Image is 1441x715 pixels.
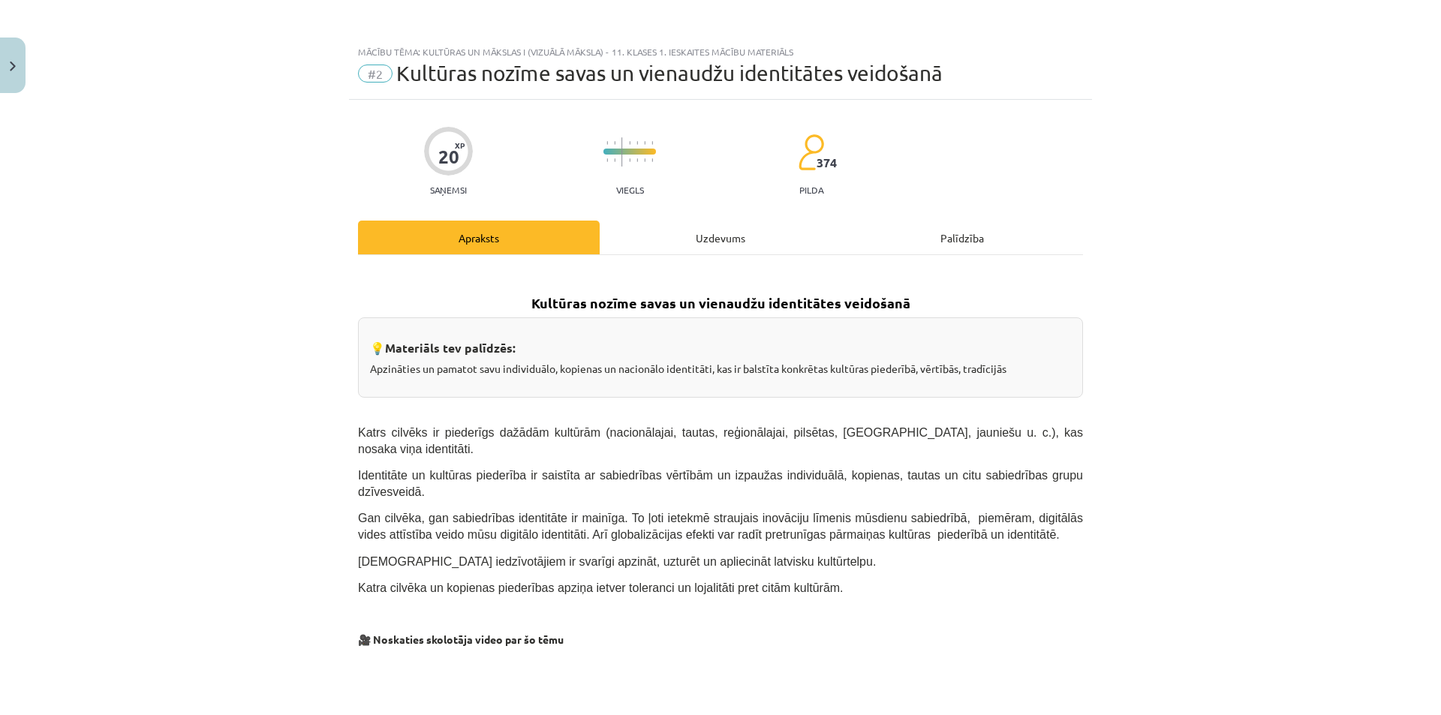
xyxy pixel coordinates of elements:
[396,61,943,86] span: Kultūras nozīme savas un vienaudžu identitātes veidošanā
[616,185,644,195] p: Viegls
[358,47,1083,57] div: Mācību tēma: Kultūras un mākslas i (vizuālā māksla) - 11. klases 1. ieskaites mācību materiāls
[358,426,1083,455] span: Katrs cilvēks ir piederīgs dažādām kultūrām (nacionālajai, tautas, reģionālajai, pilsētas, [GEOGR...
[358,469,1083,498] span: Identitāte un kultūras piederība ir saistīta ar sabiedrības vērtībām un izpaužas individuālā, kop...
[841,221,1083,254] div: Palīdzība
[600,221,841,254] div: Uzdevums
[358,581,844,594] span: Katra cilvēka un kopienas piederības apziņa ietver toleranci un lojalitāti pret citām kultūrām.
[636,158,638,162] img: icon-short-line-57e1e144782c952c97e751825c79c345078a6d821885a25fce030b3d8c18986b.svg
[358,512,1083,541] span: Gan cilvēka, gan sabiedrības identitāte ir mainīga. To ļoti ietekmē straujais inovāciju līmenis m...
[424,185,473,195] p: Saņemsi
[385,340,516,356] strong: Materiāls tev palīdzēs:
[370,329,1071,357] h3: 💡
[644,158,645,162] img: icon-short-line-57e1e144782c952c97e751825c79c345078a6d821885a25fce030b3d8c18986b.svg
[438,146,459,167] div: 20
[614,158,615,162] img: icon-short-line-57e1e144782c952c97e751825c79c345078a6d821885a25fce030b3d8c18986b.svg
[629,158,630,162] img: icon-short-line-57e1e144782c952c97e751825c79c345078a6d821885a25fce030b3d8c18986b.svg
[614,141,615,145] img: icon-short-line-57e1e144782c952c97e751825c79c345078a6d821885a25fce030b3d8c18986b.svg
[799,185,823,195] p: pilda
[358,632,564,646] strong: 🎥 Noskaties skolotāja video par šo tēmu
[651,141,653,145] img: icon-short-line-57e1e144782c952c97e751825c79c345078a6d821885a25fce030b3d8c18986b.svg
[455,141,465,149] span: XP
[798,134,824,171] img: students-c634bb4e5e11cddfef0936a35e636f08e4e9abd3cc4e673bd6f9a4125e45ecb1.svg
[636,141,638,145] img: icon-short-line-57e1e144782c952c97e751825c79c345078a6d821885a25fce030b3d8c18986b.svg
[358,221,600,254] div: Apraksts
[621,137,623,167] img: icon-long-line-d9ea69661e0d244f92f715978eff75569469978d946b2353a9bb055b3ed8787d.svg
[10,62,16,71] img: icon-close-lesson-0947bae3869378f0d4975bcd49f059093ad1ed9edebbc8119c70593378902aed.svg
[370,361,1071,377] p: Apzināties un pamatot savu individuālo, kopienas un nacionālo identitāti, kas ir balstīta konkrēt...
[644,141,645,145] img: icon-short-line-57e1e144782c952c97e751825c79c345078a6d821885a25fce030b3d8c18986b.svg
[358,555,876,568] span: [DEMOGRAPHIC_DATA] iedzīvotājiem ir svarīgi apzināt, uzturēt un apliecināt latvisku kultūrtelpu.
[606,141,608,145] img: icon-short-line-57e1e144782c952c97e751825c79c345078a6d821885a25fce030b3d8c18986b.svg
[817,156,837,170] span: 374
[629,141,630,145] img: icon-short-line-57e1e144782c952c97e751825c79c345078a6d821885a25fce030b3d8c18986b.svg
[531,294,910,311] strong: Kultūras nozīme savas un vienaudžu identitātes veidošanā
[651,158,653,162] img: icon-short-line-57e1e144782c952c97e751825c79c345078a6d821885a25fce030b3d8c18986b.svg
[606,158,608,162] img: icon-short-line-57e1e144782c952c97e751825c79c345078a6d821885a25fce030b3d8c18986b.svg
[358,65,393,83] span: #2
